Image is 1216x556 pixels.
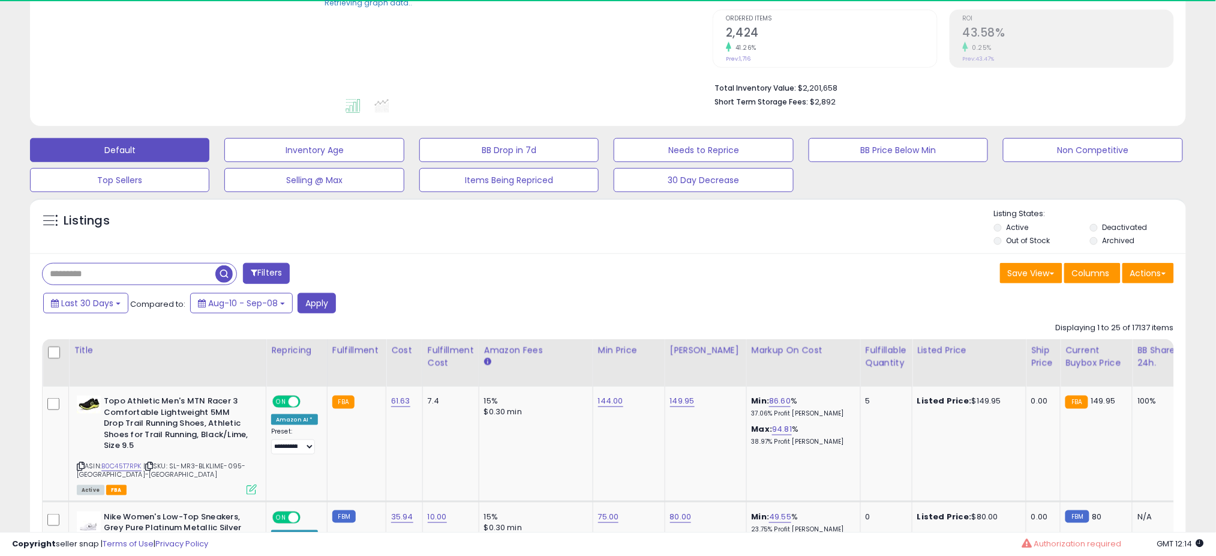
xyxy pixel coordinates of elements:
[428,396,470,406] div: 7.4
[1065,396,1088,409] small: FBA
[1007,222,1029,232] label: Active
[77,461,245,479] span: | SKU: SL-MR3-BLKLIME-095-[GEOGRAPHIC_DATA]-[GEOGRAPHIC_DATA]
[994,208,1186,220] p: Listing States:
[963,26,1173,42] h2: 43.58%
[752,423,773,435] b: Max:
[917,396,1017,406] div: $149.95
[1065,510,1089,523] small: FBM
[726,55,750,62] small: Prev: 1,716
[670,344,741,357] div: [PERSON_NAME]
[752,396,851,418] div: %
[484,344,588,357] div: Amazon Fees
[1031,344,1055,369] div: Ship Price
[77,396,101,414] img: 41jia3Azg4L._SL40_.jpg
[484,396,584,406] div: 15%
[1157,538,1204,549] span: 2025-10-9 12:14 GMT
[598,395,623,407] a: 144.00
[12,538,56,549] strong: Copyright
[866,344,907,369] div: Fulfillable Quantity
[1102,235,1134,246] label: Archived
[731,43,756,52] small: 41.26%
[598,511,619,523] a: 75.00
[484,357,491,367] small: Amazon Fees.
[866,396,903,406] div: 5
[299,512,318,522] span: OFF
[74,344,261,357] div: Title
[391,395,410,407] a: 61.63
[963,16,1173,22] span: ROI
[77,512,101,536] img: 31nv6iF62hL._SL40_.jpg
[428,344,474,369] div: Fulfillment Cost
[968,43,992,52] small: 0.25%
[12,539,208,550] div: seller snap | |
[332,396,355,409] small: FBA
[271,428,318,455] div: Preset:
[809,138,988,162] button: BB Price Below Min
[155,538,208,549] a: Privacy Policy
[484,406,584,417] div: $0.30 min
[917,511,972,522] b: Listed Price:
[332,344,381,357] div: Fulfillment
[103,538,154,549] a: Terms of Use
[391,511,413,523] a: 35.94
[614,138,793,162] button: Needs to Reprice
[484,512,584,522] div: 15%
[77,396,257,494] div: ASIN:
[271,414,318,425] div: Amazon AI *
[224,168,404,192] button: Selling @ Max
[77,485,104,495] span: All listings currently available for purchase on Amazon
[772,423,792,435] a: 94.81
[752,395,770,406] b: Min:
[1056,322,1174,334] div: Displaying 1 to 25 of 17137 items
[810,96,836,107] span: $2,892
[714,97,808,107] b: Short Term Storage Fees:
[1000,263,1062,283] button: Save View
[419,168,599,192] button: Items Being Repriced
[1064,263,1121,283] button: Columns
[224,138,404,162] button: Inventory Age
[104,396,250,455] b: Topo Athletic Men's MTN Racer 3 Comfortable Lightweight 5MM Drop Trail Running Shoes, Athletic Sh...
[391,344,418,357] div: Cost
[714,80,1165,94] li: $2,201,658
[104,512,250,548] b: Nike Women's Low-Top Sneakers, Grey Pure Platinum Metallic Silver White, 6.5
[752,511,770,522] b: Min:
[428,511,447,523] a: 10.00
[43,293,128,313] button: Last 30 Days
[30,168,209,192] button: Top Sellers
[101,461,142,471] a: B0C45T7RPK
[726,26,936,42] h2: 2,424
[190,293,293,313] button: Aug-10 - Sep-08
[752,424,851,446] div: %
[714,83,796,93] b: Total Inventory Value:
[752,438,851,446] p: 38.97% Profit [PERSON_NAME]
[64,213,110,229] h5: Listings
[917,512,1017,522] div: $80.00
[726,16,936,22] span: Ordered Items
[61,297,113,309] span: Last 30 Days
[30,138,209,162] button: Default
[746,339,860,387] th: The percentage added to the cost of goods (COGS) that forms the calculator for Min & Max prices.
[1137,512,1177,522] div: N/A
[752,409,851,418] p: 37.06% Profit [PERSON_NAME]
[1091,395,1116,406] span: 149.95
[208,297,278,309] span: Aug-10 - Sep-08
[670,511,692,523] a: 80.00
[917,344,1021,357] div: Listed Price
[130,298,185,310] span: Compared to:
[299,397,318,407] span: OFF
[752,344,855,357] div: Markup on Cost
[1007,235,1050,246] label: Out of Stock
[1065,344,1127,369] div: Current Buybox Price
[769,395,791,407] a: 86.60
[274,512,289,522] span: ON
[752,512,851,534] div: %
[1031,396,1051,406] div: 0.00
[332,510,356,523] small: FBM
[298,293,336,313] button: Apply
[1072,267,1110,279] span: Columns
[670,395,695,407] a: 149.95
[1031,512,1051,522] div: 0.00
[243,263,290,284] button: Filters
[1102,222,1147,232] label: Deactivated
[1137,344,1181,369] div: BB Share 24h.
